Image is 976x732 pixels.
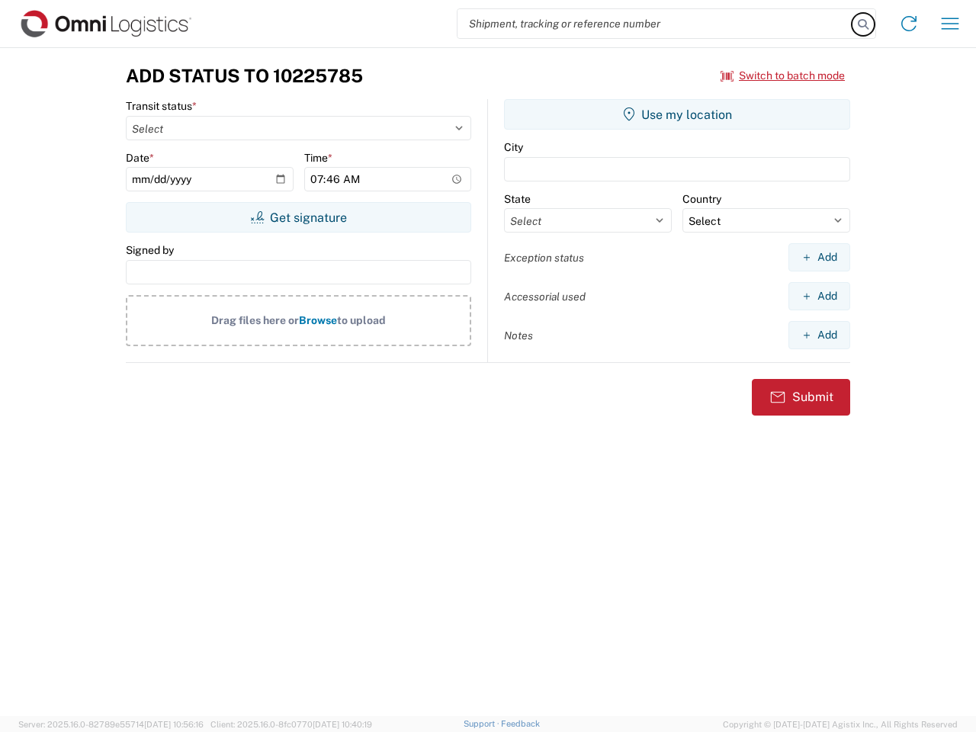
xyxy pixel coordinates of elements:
[337,314,386,326] span: to upload
[501,719,540,728] a: Feedback
[504,99,850,130] button: Use my location
[723,718,958,731] span: Copyright © [DATE]-[DATE] Agistix Inc., All Rights Reserved
[126,202,471,233] button: Get signature
[504,329,533,342] label: Notes
[788,321,850,349] button: Add
[788,243,850,271] button: Add
[126,151,154,165] label: Date
[126,243,174,257] label: Signed by
[457,9,852,38] input: Shipment, tracking or reference number
[504,192,531,206] label: State
[752,379,850,416] button: Submit
[788,282,850,310] button: Add
[464,719,502,728] a: Support
[211,314,299,326] span: Drag files here or
[18,720,204,729] span: Server: 2025.16.0-82789e55714
[304,151,332,165] label: Time
[210,720,372,729] span: Client: 2025.16.0-8fc0770
[504,290,586,303] label: Accessorial used
[299,314,337,326] span: Browse
[504,251,584,265] label: Exception status
[126,99,197,113] label: Transit status
[313,720,372,729] span: [DATE] 10:40:19
[721,63,845,88] button: Switch to batch mode
[682,192,721,206] label: Country
[504,140,523,154] label: City
[144,720,204,729] span: [DATE] 10:56:16
[126,65,363,87] h3: Add Status to 10225785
